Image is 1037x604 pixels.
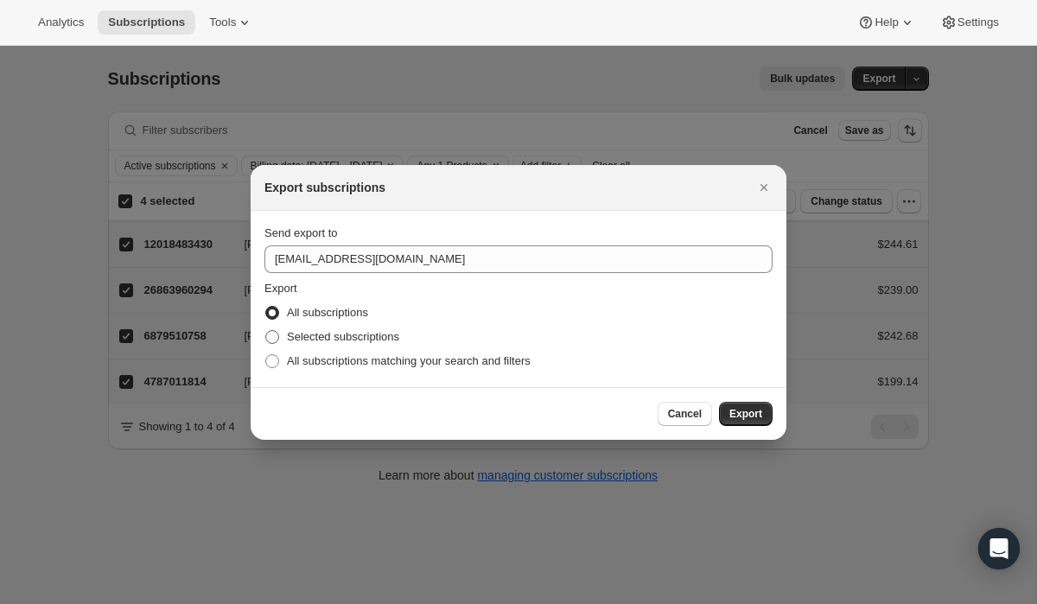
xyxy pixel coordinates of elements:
button: Settings [930,10,1009,35]
span: Send export to [264,226,338,239]
button: Cancel [658,402,712,426]
span: Selected subscriptions [287,330,399,343]
span: All subscriptions matching your search and filters [287,354,531,367]
h2: Export subscriptions [264,179,385,196]
button: Analytics [28,10,94,35]
span: Tools [209,16,236,29]
span: Export [729,407,762,421]
button: Help [847,10,926,35]
button: Export [719,402,773,426]
span: Export [264,282,297,295]
span: Help [875,16,898,29]
span: Analytics [38,16,84,29]
button: Subscriptions [98,10,195,35]
button: Tools [199,10,264,35]
span: Subscriptions [108,16,185,29]
div: Open Intercom Messenger [978,528,1020,569]
button: Close [752,175,776,200]
span: All subscriptions [287,306,368,319]
span: Settings [957,16,999,29]
span: Cancel [668,407,702,421]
